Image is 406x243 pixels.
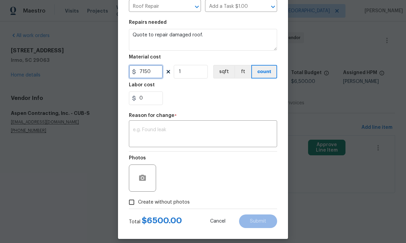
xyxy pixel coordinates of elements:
button: Submit [239,214,277,228]
button: Cancel [199,214,236,228]
button: sqft [213,65,234,79]
textarea: Quote to repair damaged roof. [129,29,277,51]
h5: Material cost [129,55,161,59]
span: Create without photos [138,199,190,206]
button: Open [192,2,202,12]
h5: Photos [129,156,146,160]
h5: Labor cost [129,83,155,87]
h5: Reason for change [129,113,174,118]
div: Total [129,217,182,225]
span: Cancel [210,219,225,224]
span: Submit [250,219,266,224]
button: Open [268,2,278,12]
span: $ 6500.00 [142,216,182,225]
button: ft [234,65,251,79]
button: count [251,65,277,79]
h5: Repairs needed [129,20,167,25]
